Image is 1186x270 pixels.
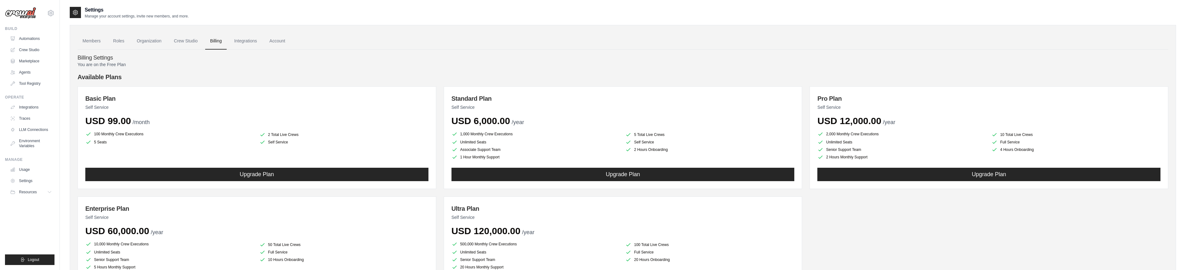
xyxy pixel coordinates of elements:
[108,33,129,50] a: Roles
[451,139,621,145] li: Unlimited Seats
[883,119,895,125] span: /year
[7,125,54,135] a: LLM Connections
[625,139,794,145] li: Self Service
[451,226,521,236] span: USD 120,000.00
[625,147,794,153] li: 2 Hours Onboarding
[451,249,621,255] li: Unlimited Seats
[625,132,794,138] li: 5 Total Live Crews
[451,204,795,213] h3: Ultra Plan
[817,116,881,126] span: USD 12,000.00
[85,104,428,110] p: Self Service
[28,257,39,262] span: Logout
[259,257,428,263] li: 10 Hours Onboarding
[625,242,794,248] li: 100 Total Live Crews
[169,33,203,50] a: Crew Studio
[451,104,795,110] p: Self Service
[7,102,54,112] a: Integrations
[7,113,54,123] a: Traces
[817,139,986,145] li: Unlimited Seats
[451,147,621,153] li: Associate Support Team
[259,249,428,255] li: Full Service
[817,130,986,138] li: 2,000 Monthly Crew Executions
[7,176,54,186] a: Settings
[85,139,254,145] li: 5 Seats
[451,116,510,126] span: USD 6,000.00
[264,33,290,50] a: Account
[625,257,794,263] li: 20 Hours Onboarding
[85,116,131,126] span: USD 99.00
[78,55,1168,61] h4: Billing Settings
[259,242,428,248] li: 50 Total Live Crews
[151,229,163,235] span: /year
[5,157,54,162] div: Manage
[451,240,621,248] li: 500,000 Monthly Crew Executions
[85,214,428,220] p: Self Service
[7,187,54,197] button: Resources
[7,34,54,44] a: Automations
[7,67,54,77] a: Agents
[817,154,986,160] li: 2 Hours Monthly Support
[451,257,621,263] li: Senior Support Team
[7,56,54,66] a: Marketplace
[85,240,254,248] li: 10,000 Monthly Crew Executions
[7,165,54,175] a: Usage
[85,249,254,255] li: Unlimited Seats
[259,139,428,145] li: Self Service
[85,257,254,263] li: Senior Support Team
[229,33,262,50] a: Integrations
[991,132,1160,138] li: 10 Total Live Crews
[991,147,1160,153] li: 4 Hours Onboarding
[5,254,54,265] button: Logout
[205,33,227,50] a: Billing
[78,73,1168,81] h4: Available Plans
[7,79,54,89] a: Tool Registry
[259,132,428,138] li: 2 Total Live Crews
[625,249,794,255] li: Full Service
[5,7,36,19] img: Logo
[85,94,428,103] h3: Basic Plan
[451,94,795,103] h3: Standard Plan
[451,130,621,138] li: 1,000 Monthly Crew Executions
[817,104,1160,110] p: Self Service
[991,139,1160,145] li: Full Service
[817,168,1160,181] button: Upgrade Plan
[512,119,524,125] span: /year
[451,168,795,181] button: Upgrade Plan
[5,26,54,31] div: Build
[132,33,166,50] a: Organization
[85,130,254,138] li: 100 Monthly Crew Executions
[85,6,189,14] h2: Settings
[522,229,535,235] span: /year
[451,214,795,220] p: Self Service
[451,154,621,160] li: 1 Hour Monthly Support
[78,33,106,50] a: Members
[817,94,1160,103] h3: Pro Plan
[19,190,37,195] span: Resources
[133,119,150,125] span: /month
[85,168,428,181] button: Upgrade Plan
[85,14,189,19] p: Manage your account settings, invite new members, and more.
[78,61,1168,68] p: You are on the Free Plan
[85,204,428,213] h3: Enterprise Plan
[817,147,986,153] li: Senior Support Team
[85,226,149,236] span: USD 60,000.00
[7,45,54,55] a: Crew Studio
[7,136,54,151] a: Environment Variables
[5,95,54,100] div: Operate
